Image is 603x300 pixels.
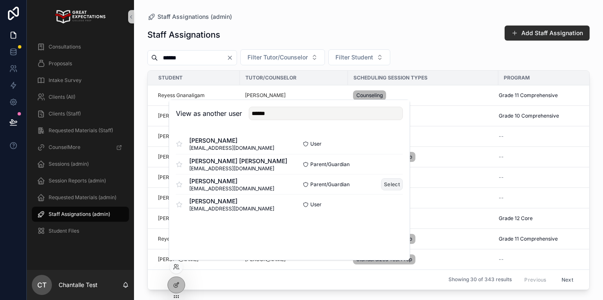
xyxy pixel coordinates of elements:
[32,73,129,88] a: Intake Survey
[158,215,235,222] a: [PERSON_NAME]
[158,113,235,119] a: [PERSON_NAME]
[499,154,592,160] a: --
[227,54,237,61] button: Clear
[32,123,129,138] a: Requested Materials (Staff)
[310,201,322,208] span: User
[189,177,274,185] span: [PERSON_NAME]
[32,56,129,71] a: Proposals
[353,212,493,225] a: Counseling
[189,197,274,205] span: [PERSON_NAME]
[504,74,530,81] span: Program
[189,157,287,165] span: [PERSON_NAME] [PERSON_NAME]
[32,106,129,121] a: Clients (Staff)
[147,29,220,41] h1: Staff Assignations
[49,144,80,151] span: CounselMore
[353,130,493,143] a: Counseling
[49,211,110,218] span: Staff Assignations (admin)
[499,92,592,99] a: Grade 11 Comprehensive
[59,281,98,289] p: Chantalle Test
[49,228,79,234] span: Student Files
[158,74,183,81] span: Student
[158,195,198,201] a: [PERSON_NAME]
[499,215,592,222] a: Grade 12 Core
[189,205,274,212] span: [EMAIL_ADDRESS][DOMAIN_NAME]
[499,195,504,201] span: --
[353,191,493,205] a: Counseling
[158,133,198,140] a: [PERSON_NAME]
[499,174,504,181] span: --
[32,140,129,155] a: CounselMore
[381,178,403,190] button: Select
[499,236,592,242] a: Grade 11 Comprehensive
[499,195,592,201] a: --
[49,177,106,184] span: Session Reports (admin)
[158,92,205,99] a: Reyess Gnanaligam
[353,89,493,102] a: Counseling
[353,74,428,81] span: Scheduling Session Types
[49,194,116,201] span: Requested Materials (admin)
[310,161,350,168] span: Parent/Guardian
[32,190,129,205] a: Requested Materials (admin)
[353,150,493,164] a: Standardized Test Prep
[27,33,134,249] div: scrollable content
[32,90,129,105] a: Clients (All)
[49,60,72,67] span: Proposals
[158,174,235,181] a: [PERSON_NAME]
[158,92,235,99] a: Reyess Gnanaligam
[245,92,286,99] a: [PERSON_NAME]
[499,133,592,140] a: --
[176,108,242,118] h2: View as another user
[240,49,325,65] button: Select Button
[158,174,198,181] a: [PERSON_NAME]
[499,256,504,263] span: --
[499,215,533,222] span: Grade 12 Core
[49,77,82,84] span: Intake Survey
[158,215,198,222] span: [PERSON_NAME]
[310,141,322,147] span: User
[37,280,46,290] span: CT
[189,145,274,151] span: [EMAIL_ADDRESS][DOMAIN_NAME]
[158,195,235,201] a: [PERSON_NAME]
[32,207,129,222] a: Staff Assignations (admin)
[499,154,504,160] span: --
[158,236,205,242] a: Reyess Gnanaligam
[328,49,390,65] button: Select Button
[353,232,493,246] a: Standardized Test Prep
[55,10,105,23] img: App logo
[353,253,493,266] a: Standardized Test Prep
[448,277,512,283] span: Showing 30 of 343 results
[147,13,232,21] a: Staff Assignations (admin)
[158,154,235,160] a: [PERSON_NAME]
[499,174,592,181] a: --
[499,256,592,263] a: --
[310,181,350,188] span: Parent/Guardian
[189,165,287,172] span: [EMAIL_ADDRESS][DOMAIN_NAME]
[158,236,235,242] a: Reyess Gnanaligam
[158,154,198,160] a: [PERSON_NAME]
[499,92,558,99] span: Grade 11 Comprehensive
[505,26,590,41] button: Add Staff Assignation
[499,113,559,119] span: Grade 10 Comprehensive
[356,92,383,99] span: Counseling
[499,236,558,242] span: Grade 11 Comprehensive
[353,171,493,184] a: Introduction Call
[49,161,89,167] span: Sessions (admin)
[247,53,308,62] span: Filter Tutor/Counselor
[49,44,81,50] span: Consultations
[499,113,592,119] a: Grade 10 Comprehensive
[157,13,232,21] span: Staff Assignations (admin)
[158,133,235,140] a: [PERSON_NAME]
[158,256,198,263] a: [PERSON_NAME]
[335,53,373,62] span: Filter Student
[158,256,235,263] a: [PERSON_NAME]
[189,136,274,145] span: [PERSON_NAME]
[158,113,198,119] a: [PERSON_NAME]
